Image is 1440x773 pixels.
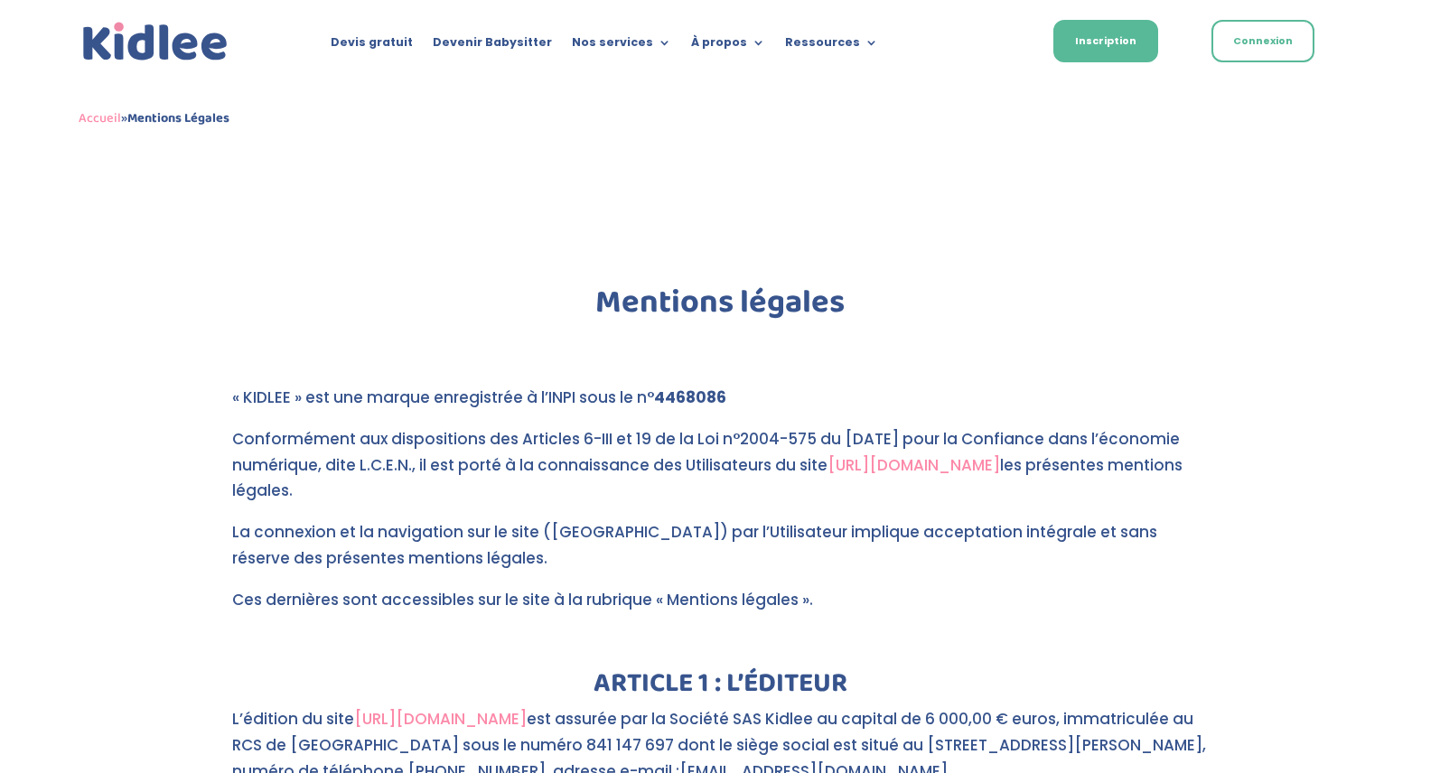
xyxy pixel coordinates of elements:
[127,107,229,129] strong: Mentions Légales
[1053,20,1158,62] a: Inscription
[79,18,232,66] img: logo_kidlee_bleu
[691,36,765,56] a: À propos
[232,426,1208,520] p: Conformément aux dispositions des Articles 6-III et 19 de la Loi n°2004-575 du [DATE] pour la Con...
[79,107,229,129] span: »
[572,36,671,56] a: Nos services
[79,107,121,129] a: Accueil
[232,587,1208,629] p: Ces dernières sont accessibles sur le site à la rubrique « Mentions légales ».
[828,454,1000,476] a: [URL][DOMAIN_NAME]
[785,36,878,56] a: Ressources
[232,670,1208,706] h2: ARTICLE 1 : L’ÉDITEUR
[433,36,552,56] a: Devenir Babysitter
[232,519,1208,587] p: La connexion et la navigation sur le site ([GEOGRAPHIC_DATA]) par l’Utilisateur implique acceptat...
[354,708,527,730] a: [URL][DOMAIN_NAME]
[1211,20,1314,62] a: Connexion
[987,37,1004,48] img: Français
[331,36,413,56] a: Devis gratuit
[232,286,1208,328] h1: Mentions légales
[79,18,232,66] a: Kidlee Logo
[654,386,726,408] strong: 4468086
[232,385,1208,426] p: « KIDLEE » est une marque enregistrée à l’INPI sous le n°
